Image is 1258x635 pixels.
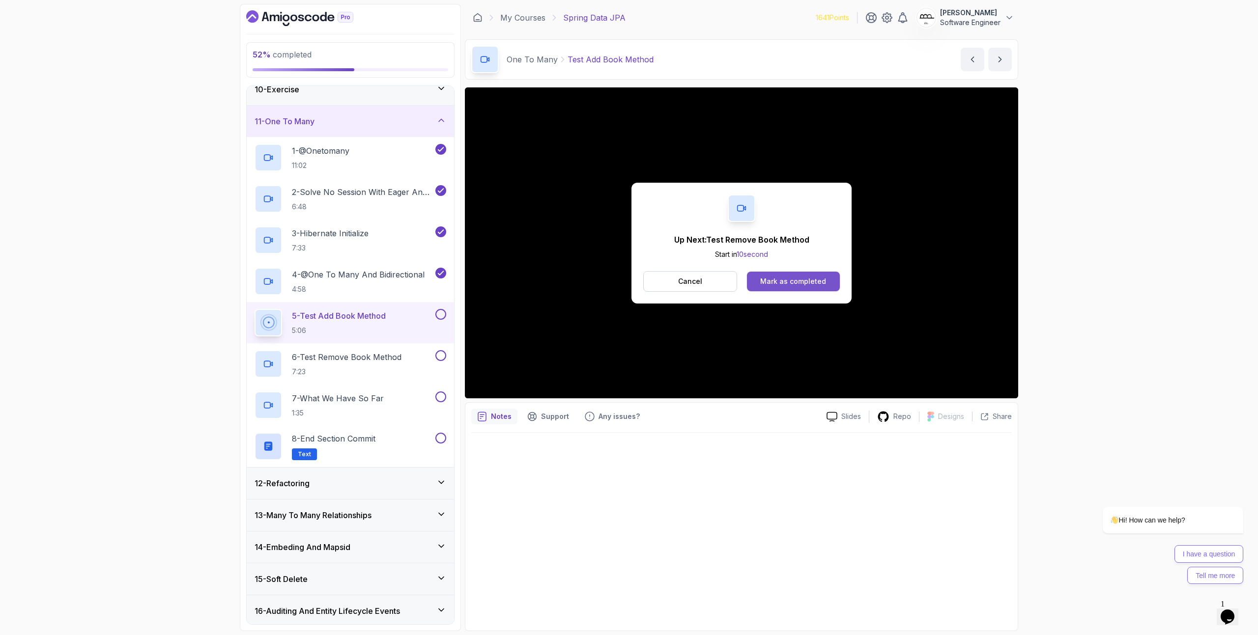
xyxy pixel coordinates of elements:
span: 10 second [737,250,768,258]
p: Support [541,412,569,421]
p: 3 - Hibernate Initialize [292,227,369,239]
iframe: chat widget [1217,596,1248,625]
button: Support button [521,409,575,424]
h3: 14 - Embeding And Mapsid [255,541,350,553]
button: next content [988,48,1012,71]
button: Share [972,412,1012,421]
p: 11:02 [292,161,349,170]
span: Text [298,450,311,458]
h3: 15 - Soft Delete [255,573,308,585]
span: 52 % [253,50,271,59]
a: Dashboard [473,13,483,23]
p: Notes [491,412,512,421]
button: 8-End Section CommitText [255,433,446,460]
h3: 12 - Refactoring [255,477,310,489]
button: 15-Soft Delete [247,563,454,595]
p: 1:35 [292,408,384,418]
p: One To Many [507,54,558,65]
button: 7-What We Have So Far1:35 [255,391,446,419]
button: 6-Test Remove Book Method7:23 [255,350,446,378]
button: 10-Exercise [247,74,454,105]
p: Test Add Book Method [568,54,654,65]
p: Share [993,412,1012,421]
p: 1 - @Onetomany [292,145,349,157]
a: Slides [819,412,869,422]
p: 5 - Test Add Book Method [292,310,386,322]
p: 7:33 [292,243,369,253]
button: Feedback button [579,409,646,424]
button: previous content [961,48,984,71]
button: 2-Solve No Session With Eager And Fetch6:48 [255,185,446,213]
p: Any issues? [599,412,640,421]
a: My Courses [500,12,545,24]
p: [PERSON_NAME] [940,8,1001,18]
p: 5:06 [292,326,386,335]
button: 4-@One To Many And Bidirectional4:58 [255,268,446,295]
p: Up Next: Test Remove Book Method [674,234,809,246]
button: 1-@Onetomany11:02 [255,144,446,171]
p: 6:48 [292,202,433,212]
p: 1641 Points [816,13,849,23]
h3: 16 - Auditing And Entity Lifecycle Events [255,605,400,617]
div: Mark as completed [760,276,826,286]
p: 7:23 [292,367,401,377]
p: Slides [841,412,861,421]
p: Designs [938,412,964,421]
h3: 13 - Many To Many Relationships [255,509,372,521]
a: Dashboard [246,10,376,26]
p: Spring Data JPA [563,12,626,24]
button: 16-Auditing And Entity Lifecycle Events [247,595,454,627]
p: Software Engineer [940,18,1001,28]
button: 5-Test Add Book Method5:06 [255,309,446,336]
span: completed [253,50,312,59]
button: 14-Embeding And Mapsid [247,531,454,563]
button: Cancel [643,271,737,292]
iframe: chat widget [1071,418,1248,591]
img: user profile image [917,8,936,27]
p: Cancel [678,276,702,286]
p: 7 - What We Have So Far [292,392,384,404]
button: 12-Refactoring [247,468,454,499]
h3: 11 - One To Many [255,115,314,127]
p: 2 - Solve No Session With Eager And Fetch [292,186,433,198]
p: 6 - Test Remove Book Method [292,351,401,363]
h3: 10 - Exercise [255,83,299,95]
button: notes button [471,409,517,424]
button: 11-One To Many [247,106,454,137]
button: user profile image[PERSON_NAME]Software Engineer [916,8,1014,28]
a: Repo [869,411,919,423]
iframe: 5 - Test Add Book Method [465,87,1018,398]
button: 13-Many To Many Relationships [247,499,454,531]
p: 8 - End Section Commit [292,433,375,444]
p: Start in [674,249,809,259]
p: Repo [893,412,911,421]
p: 4:58 [292,284,425,294]
button: Mark as completed [747,272,840,291]
button: 3-Hibernate Initialize7:33 [255,226,446,254]
p: 4 - @One To Many And Bidirectional [292,269,425,280]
